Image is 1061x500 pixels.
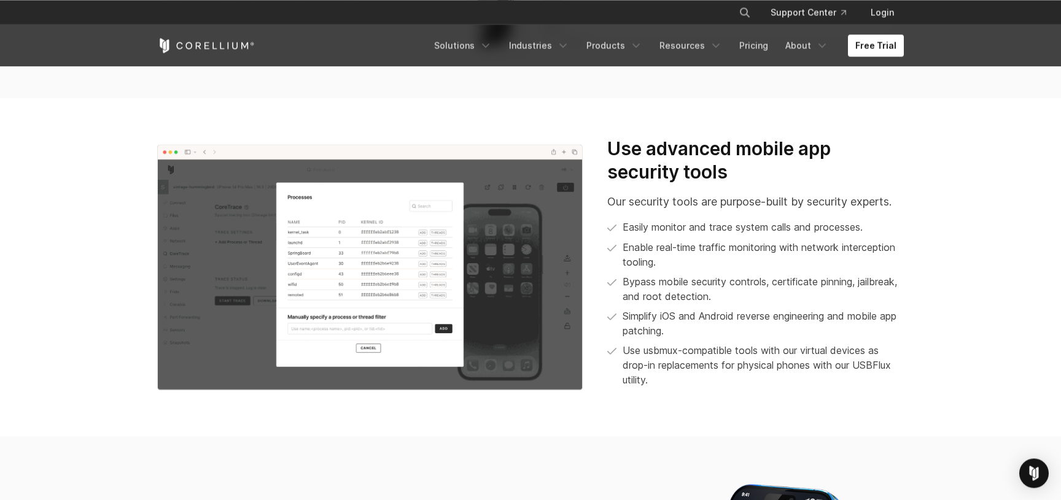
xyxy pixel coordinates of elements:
button: Search [734,1,756,23]
a: Pricing [732,34,775,56]
a: Resources [652,34,729,56]
div: Navigation Menu [427,34,904,56]
p: Easily monitor and trace system calls and processes. [623,220,863,234]
p: Our security tools are purpose-built by security experts. [607,193,904,210]
a: About [778,34,836,56]
a: Free Trial [848,34,904,56]
span: Use usbmux-compatible tools with our virtual devices as drop-in replacements for physical phones ... [623,343,904,387]
h3: Use advanced mobile app security tools [607,137,904,183]
div: Navigation Menu [724,1,904,23]
a: Login [861,1,904,23]
img: CoreTrace Processes in Corellium's virtual hardware platform [157,144,583,391]
a: Solutions [427,34,499,56]
p: Simplify iOS and Android reverse engineering and mobile app patching. [623,309,904,338]
p: Enable real-time traffic monitoring with network interception tooling. [623,240,904,269]
a: Corellium Home [157,38,255,53]
a: Support Center [761,1,856,23]
p: Bypass mobile security controls, certificate pinning, jailbreak, and root detection. [623,274,904,304]
a: Products [579,34,650,56]
a: Industries [502,34,577,56]
div: Open Intercom Messenger [1019,458,1049,488]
